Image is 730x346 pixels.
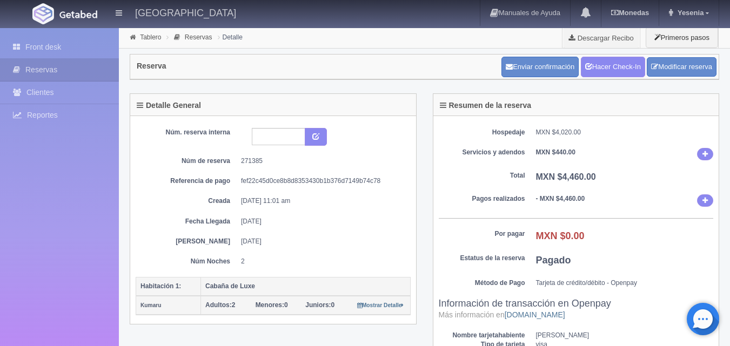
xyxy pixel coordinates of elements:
[144,257,230,266] dt: Núm Noches
[581,57,645,77] a: Hacer Check-In
[32,3,54,24] img: Getabed
[201,277,411,296] th: Cabaña de Luxe
[140,302,162,308] small: Kumaru
[256,301,284,309] strong: Menores:
[439,310,565,319] small: Más información en
[439,298,714,320] h3: Información de transacción en Openpay
[140,282,181,290] b: Habitación 1:
[357,302,404,308] small: Mostrar Detalle
[205,301,232,309] strong: Adultos:
[536,279,714,288] dd: Tarjeta de crédito/débito - Openpay
[439,171,525,180] dt: Total
[256,301,288,309] span: 0
[144,177,230,186] dt: Referencia de pago
[137,101,201,110] h4: Detalle General
[646,27,718,48] button: Primeros pasos
[357,301,404,309] a: Mostrar Detalle
[439,331,525,340] dt: Nombre tarjetahabiente
[144,157,230,166] dt: Núm de reserva
[137,62,166,70] h4: Reserva
[215,32,245,42] li: Detalle
[536,331,714,340] dd: [PERSON_NAME]
[439,229,525,239] dt: Por pagar
[140,33,161,41] a: Tablero
[144,217,230,226] dt: Fecha Llegada
[135,5,236,19] h4: [GEOGRAPHIC_DATA]
[439,128,525,137] dt: Hospedaje
[439,148,525,157] dt: Servicios y adendos
[241,177,403,186] dd: fef22c45d0ce8b8d8353430b1b376d7149b74c78
[536,255,571,266] b: Pagado
[562,27,640,49] a: Descargar Recibo
[536,148,575,156] b: MXN $440.00
[185,33,212,41] a: Reservas
[241,196,403,206] dd: [DATE] 11:01 am
[440,101,532,110] h4: Resumen de la reserva
[241,237,403,246] dd: [DATE]
[536,128,714,137] dd: MXN $4,020.00
[536,195,585,202] b: - MXN $4,460.00
[611,9,649,17] b: Monedas
[536,172,596,181] b: MXN $4,460.00
[439,279,525,288] dt: Método de Pago
[675,9,704,17] span: Yesenia
[536,230,585,241] b: MXN $0.00
[241,157,403,166] dd: 271385
[144,128,230,137] dt: Núm. reserva interna
[305,301,334,309] span: 0
[144,196,230,206] dt: Creada
[59,10,97,18] img: Getabed
[205,301,235,309] span: 2
[144,237,230,246] dt: [PERSON_NAME]
[439,194,525,203] dt: Pagos realizados
[241,217,403,226] dd: [DATE]
[647,57,716,77] a: Modificar reserva
[241,257,403,266] dd: 2
[439,254,525,263] dt: Estatus de la reserva
[505,310,565,319] a: [DOMAIN_NAME]
[501,57,579,77] button: Enviar confirmación
[305,301,331,309] strong: Juniors:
